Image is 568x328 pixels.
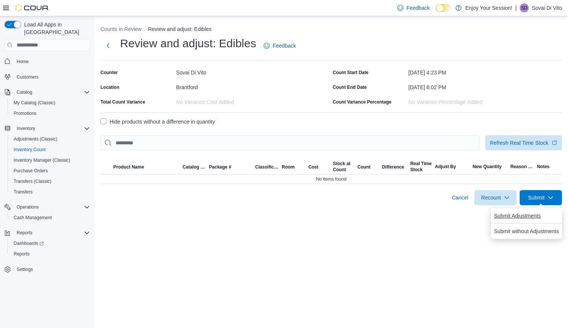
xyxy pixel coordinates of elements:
[14,72,90,82] span: Customers
[11,135,60,144] a: Adjustments (Classic)
[17,125,35,132] span: Inventory
[333,167,350,173] div: Count
[14,265,90,274] span: Settings
[2,71,93,82] button: Customers
[15,4,49,12] img: Cova
[254,162,280,172] button: Classification
[182,164,206,170] span: Catalog SKU
[176,67,330,76] div: Sovai Di Vito
[17,59,29,65] span: Home
[8,187,93,197] button: Transfers
[11,187,35,196] a: Transfers
[481,194,501,201] span: Recount
[406,4,429,12] span: Feedback
[280,162,307,172] button: Room
[8,176,93,187] button: Transfers (Classic)
[410,161,431,173] span: Real Time Stock
[8,97,93,108] button: My Catalog (Classic)
[14,189,32,195] span: Transfers
[528,194,545,201] span: Submit
[449,190,471,205] button: Cancel
[11,98,59,107] a: My Catalog (Classic)
[494,227,559,235] span: Submit without Adjustments
[8,108,93,119] button: Promotions
[408,81,562,90] div: [DATE] 6:02 PM
[8,155,93,166] button: Inventory Manager (Classic)
[307,162,331,172] button: Cost
[520,190,562,205] button: Submit
[408,67,562,76] div: [DATE] 4:23 PM
[255,164,279,170] span: Classification
[100,117,215,126] label: Hide products without a difference in quantity
[8,249,93,259] button: Reports
[436,4,452,12] input: Dark Mode
[14,251,29,257] span: Reports
[176,81,330,90] div: Brantford
[14,168,48,174] span: Purchase Orders
[2,87,93,97] button: Catalog
[14,240,44,246] span: Dashboards
[8,134,93,144] button: Adjustments (Classic)
[5,53,90,294] nav: Complex example
[100,25,562,34] nav: An example of EuiBreadcrumbs
[8,166,93,176] button: Purchase Orders
[14,215,52,221] span: Cash Management
[333,84,367,90] label: Count End Date
[485,135,562,150] button: Refresh Real Time Stock
[11,249,90,258] span: Reports
[17,230,32,236] span: Reports
[2,56,93,67] button: Home
[11,177,90,186] span: Transfers (Classic)
[11,156,73,165] a: Inventory Manager (Classic)
[17,266,33,272] span: Settings
[2,123,93,134] button: Inventory
[120,36,256,51] h1: Review and adjust: Edibles
[521,3,528,12] span: SD
[11,239,90,248] span: Dashboards
[181,162,207,172] button: Catalog SKU
[14,124,38,133] button: Inventory
[333,99,391,105] div: Count Variance Percentage
[8,144,93,155] button: Inventory Count
[14,147,46,153] span: Inventory Count
[490,139,548,147] span: Refresh Real Time Stock
[100,84,119,90] label: Location
[14,110,37,116] span: Promotions
[8,212,93,223] button: Cash Management
[11,145,90,154] span: Inventory Count
[100,70,118,76] label: Counter
[14,228,90,237] span: Reports
[465,3,512,12] p: Enjoy Your Session!
[410,161,431,167] div: Real Time
[11,135,90,144] span: Adjustments (Classic)
[14,100,56,106] span: My Catalog (Classic)
[14,88,90,97] span: Catalog
[100,99,145,105] div: Total Count Variance
[11,249,32,258] a: Reports
[11,109,90,118] span: Promotions
[11,213,90,222] span: Cash Management
[410,167,431,173] div: Stock
[14,73,42,82] a: Customers
[11,187,90,196] span: Transfers
[208,162,254,172] button: Package #
[2,264,93,275] button: Settings
[8,238,93,249] a: Dashboards
[17,74,39,80] span: Customers
[333,70,369,76] label: Count Start Date
[491,208,544,223] button: Submit Adjustments
[14,228,35,237] button: Reports
[14,124,90,133] span: Inventory
[491,224,562,239] button: Submit without Adjustments
[14,178,51,184] span: Transfers (Classic)
[17,204,39,210] span: Operations
[472,164,502,170] div: New Quantity
[537,164,549,170] span: Notes
[308,164,318,170] span: Cost
[11,213,55,222] a: Cash Management
[316,176,347,182] span: No items found
[494,212,541,220] span: Submit Adjustments
[14,136,57,142] span: Adjustments (Classic)
[11,156,90,165] span: Inventory Manager (Classic)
